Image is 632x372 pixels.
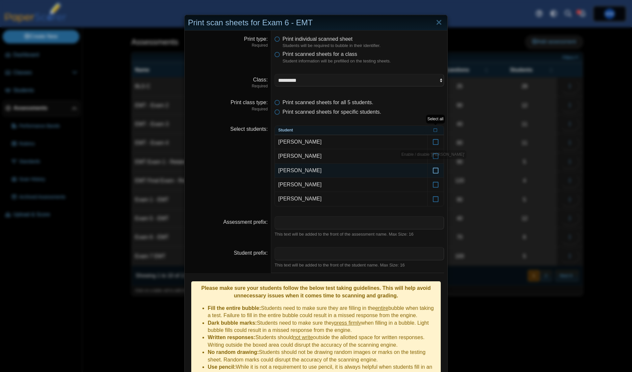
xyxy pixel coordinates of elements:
div: This text will be added to the front of the assessment name. Max Size: 16 [275,231,444,237]
label: Print type [244,36,268,42]
td: [PERSON_NAME] [275,149,427,163]
b: Dark bubble marks: [208,320,257,326]
span: Print individual scanned sheet [282,36,353,42]
label: Student prefix [234,250,268,256]
li: Students should outside the allotted space for written responses. Writing outside the boxed area ... [208,334,437,349]
dfn: Required [188,43,268,48]
li: Students should not be drawing random images or marks on the testing sheet. Random marks could di... [208,349,437,363]
div: Print scan sheets for Exam 6 - EMT [185,15,447,31]
b: Written responses: [208,335,255,340]
dfn: Student information will be prefilled on the testing sheets. [282,58,444,64]
div: Select all [426,115,445,124]
dfn: Required [188,106,268,112]
td: [PERSON_NAME] [275,135,427,149]
li: Students need to make sure they when filling in a bubble. Light bubble fills could result in a mi... [208,319,437,334]
a: Close [434,17,444,28]
label: Assessment prefix [223,219,268,225]
b: No random drawing: [208,349,259,355]
u: not write [293,335,313,340]
dfn: Students will be required to bubble in their identifier. [282,43,444,49]
td: [PERSON_NAME] [275,192,427,206]
b: Fill the entire bubble: [208,305,261,311]
label: Class [253,77,268,82]
div: This text will be added to the front of the student name. Max Size: 16 [275,262,444,268]
label: Select students [230,126,268,132]
th: Student [275,126,427,135]
u: entire [375,305,388,311]
td: [PERSON_NAME] [275,164,427,178]
dfn: Required [188,83,268,89]
b: Use pencil: [208,364,236,370]
span: Print scanned sheets for all 5 students. [282,100,373,105]
li: Students need to make sure they are filling in the bubble when taking a test. Failure to fill in ... [208,305,437,319]
td: [PERSON_NAME] [275,178,427,192]
b: Please make sure your students follow the below test taking guidelines. This will help avoid unne... [201,285,431,298]
label: Print class type [230,100,268,105]
span: Print scanned sheets for specific students. [282,109,381,115]
u: press firmly [334,320,361,326]
span: Print scanned sheets for a class [282,51,357,57]
div: Enable / disable '[PERSON_NAME]' [400,150,466,159]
